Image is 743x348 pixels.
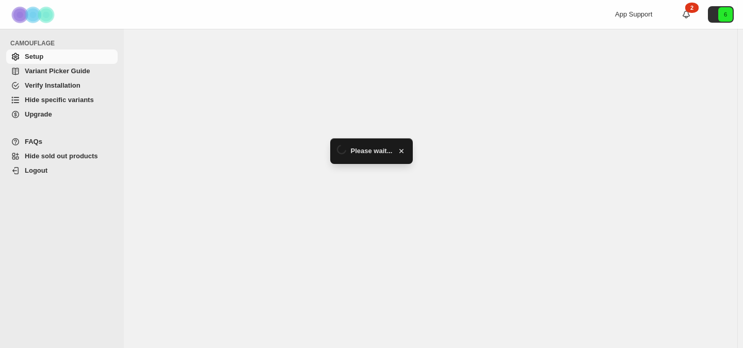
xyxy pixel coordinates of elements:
text: 6 [724,11,727,18]
span: Avatar with initials 6 [718,7,733,22]
span: CAMOUFLAGE [10,39,119,47]
span: Verify Installation [25,81,80,89]
button: Avatar with initials 6 [708,6,734,23]
a: Variant Picker Guide [6,64,118,78]
a: FAQs [6,135,118,149]
span: Upgrade [25,110,52,118]
a: 2 [681,9,691,20]
span: App Support [615,10,652,18]
span: Please wait... [351,146,393,156]
span: Setup [25,53,43,60]
a: Setup [6,49,118,64]
div: 2 [685,3,699,13]
span: Variant Picker Guide [25,67,90,75]
a: Upgrade [6,107,118,122]
a: Logout [6,163,118,178]
span: Hide sold out products [25,152,98,160]
a: Hide sold out products [6,149,118,163]
span: Hide specific variants [25,96,94,104]
span: Logout [25,167,47,174]
span: FAQs [25,138,42,145]
img: Camouflage [8,1,60,29]
a: Hide specific variants [6,93,118,107]
a: Verify Installation [6,78,118,93]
